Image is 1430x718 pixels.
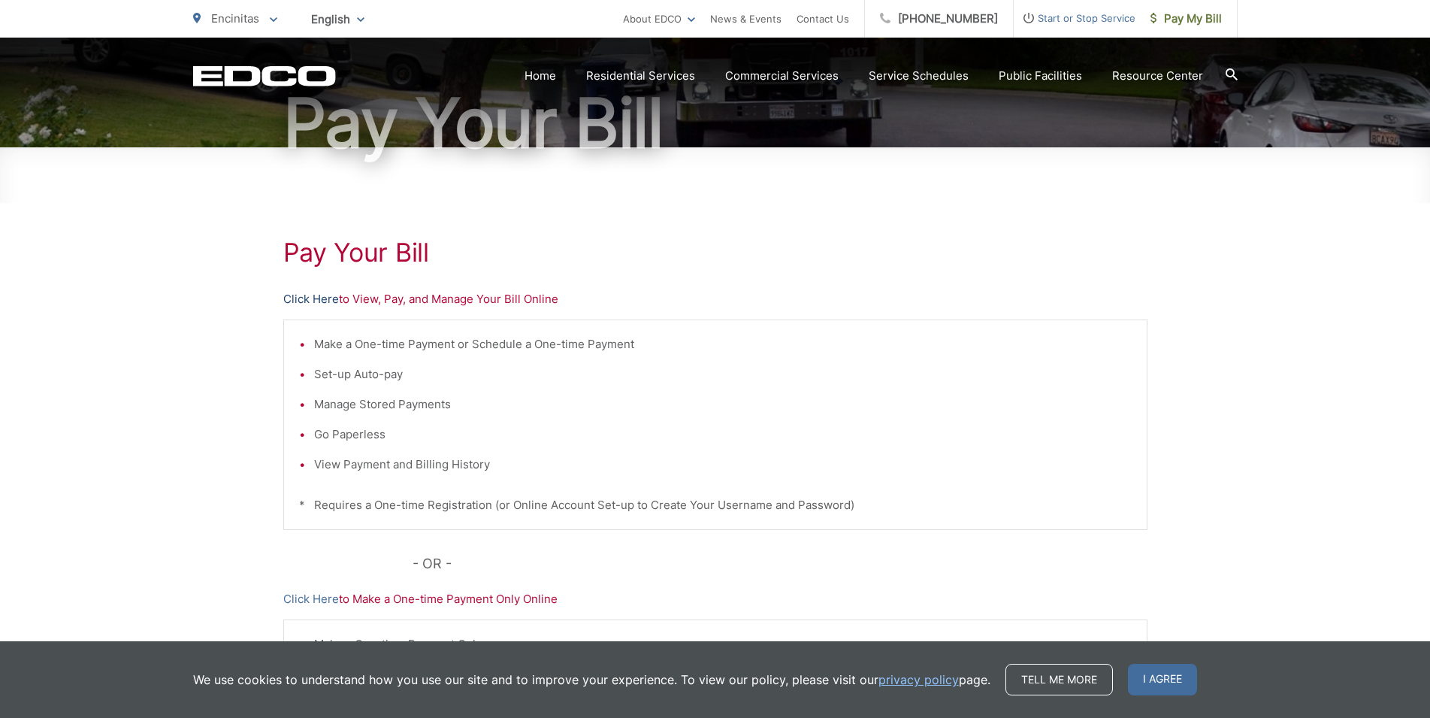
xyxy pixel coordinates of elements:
[299,496,1132,514] p: * Requires a One-time Registration (or Online Account Set-up to Create Your Username and Password)
[283,238,1147,268] h1: Pay Your Bill
[314,426,1132,444] li: Go Paperless
[193,86,1238,161] h1: Pay Your Bill
[869,67,969,85] a: Service Schedules
[314,635,1132,653] li: Make a One-time Payment Only
[797,10,849,28] a: Contact Us
[314,365,1132,383] li: Set-up Auto-pay
[211,11,259,26] span: Encinitas
[413,553,1147,575] p: - OR -
[999,67,1082,85] a: Public Facilities
[283,290,1147,308] p: to View, Pay, and Manage Your Bill Online
[283,590,339,608] a: Click Here
[193,671,990,689] p: We use cookies to understand how you use our site and to improve your experience. To view our pol...
[1128,664,1197,695] span: I agree
[525,67,556,85] a: Home
[300,6,376,32] span: English
[623,10,695,28] a: About EDCO
[878,671,959,689] a: privacy policy
[1150,10,1222,28] span: Pay My Bill
[725,67,839,85] a: Commercial Services
[283,290,339,308] a: Click Here
[1005,664,1113,695] a: Tell me more
[586,67,695,85] a: Residential Services
[193,65,336,86] a: EDCD logo. Return to the homepage.
[1112,67,1203,85] a: Resource Center
[314,395,1132,414] li: Manage Stored Payments
[710,10,782,28] a: News & Events
[283,590,1147,608] p: to Make a One-time Payment Only Online
[314,335,1132,353] li: Make a One-time Payment or Schedule a One-time Payment
[314,456,1132,474] li: View Payment and Billing History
